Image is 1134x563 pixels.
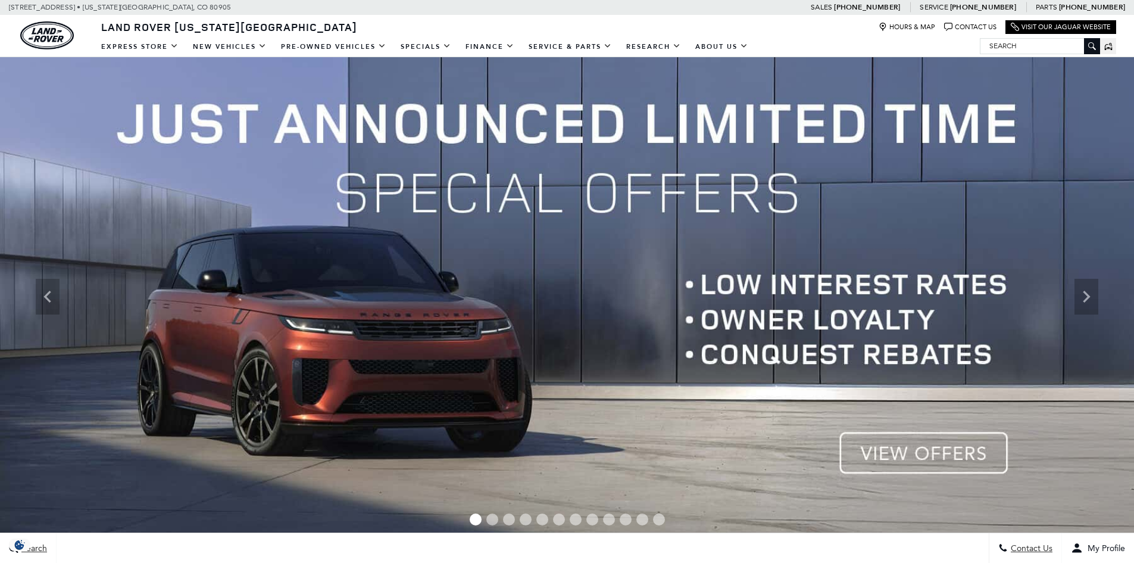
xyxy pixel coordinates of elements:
span: Service [920,3,948,11]
a: Hours & Map [879,23,935,32]
span: Go to slide 1 [470,514,482,525]
span: Sales [811,3,832,11]
section: Click to Open Cookie Consent Modal [6,539,33,551]
nav: Main Navigation [94,36,755,57]
span: Land Rover [US_STATE][GEOGRAPHIC_DATA] [101,20,357,34]
a: EXPRESS STORE [94,36,186,57]
a: Specials [393,36,458,57]
a: [PHONE_NUMBER] [834,2,900,12]
a: Pre-Owned Vehicles [274,36,393,57]
span: Go to slide 8 [586,514,598,525]
a: land-rover [20,21,74,49]
a: About Us [688,36,755,57]
a: Research [619,36,688,57]
span: Go to slide 9 [603,514,615,525]
img: Opt-Out Icon [6,539,33,551]
a: New Vehicles [186,36,274,57]
span: Go to slide 7 [570,514,582,525]
span: Go to slide 11 [636,514,648,525]
img: Land Rover [20,21,74,49]
span: Go to slide 2 [486,514,498,525]
div: Previous [36,279,60,315]
span: Go to slide 10 [620,514,632,525]
a: [PHONE_NUMBER] [1059,2,1125,12]
span: Parts [1036,3,1057,11]
span: Go to slide 4 [520,514,532,525]
input: Search [980,39,1099,53]
a: [STREET_ADDRESS] • [US_STATE][GEOGRAPHIC_DATA], CO 80905 [9,3,231,11]
div: Next [1074,279,1098,315]
span: Go to slide 6 [553,514,565,525]
a: Contact Us [944,23,996,32]
span: Go to slide 5 [536,514,548,525]
a: Visit Our Jaguar Website [1011,23,1111,32]
a: [PHONE_NUMBER] [950,2,1016,12]
span: Contact Us [1008,543,1052,553]
a: Land Rover [US_STATE][GEOGRAPHIC_DATA] [94,20,364,34]
span: Go to slide 12 [653,514,665,525]
span: My Profile [1083,543,1125,553]
button: Open user profile menu [1062,533,1134,563]
span: Go to slide 3 [503,514,515,525]
a: Finance [458,36,521,57]
a: Service & Parts [521,36,619,57]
